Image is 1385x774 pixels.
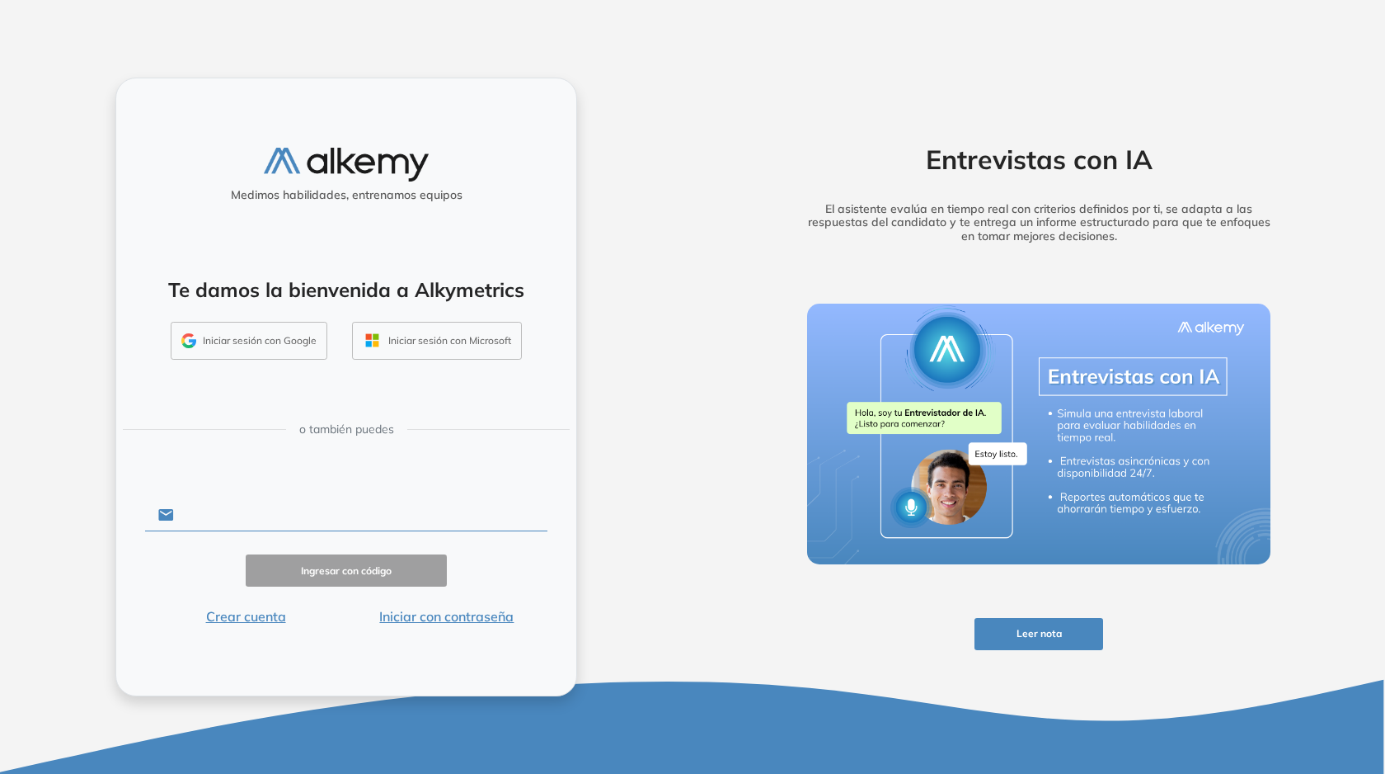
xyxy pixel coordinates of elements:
h5: Medimos habilidades, entrenamos equipos [123,188,570,202]
div: Widget de chat [1088,583,1385,774]
button: Iniciar sesión con Google [171,322,327,360]
img: GMAIL_ICON [181,333,196,348]
img: img-more-info [807,304,1270,564]
h5: El asistente evalúa en tiempo real con criterios definidos por ti, se adapta a las respuestas del... [782,202,1296,243]
img: OUTLOOK_ICON [363,331,382,350]
button: Iniciar con contraseña [346,606,547,626]
h2: Entrevistas con IA [782,144,1296,175]
button: Iniciar sesión con Microsoft [352,322,522,360]
button: Ingresar con código [246,555,447,587]
img: logo-alkemy [264,148,429,182]
span: o también puedes [299,421,394,438]
button: Crear cuenta [145,606,346,626]
iframe: Chat Widget [1088,583,1385,774]
button: Leer nota [974,618,1103,650]
h4: Te damos la bienvenida a Alkymetrics [138,278,555,302]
